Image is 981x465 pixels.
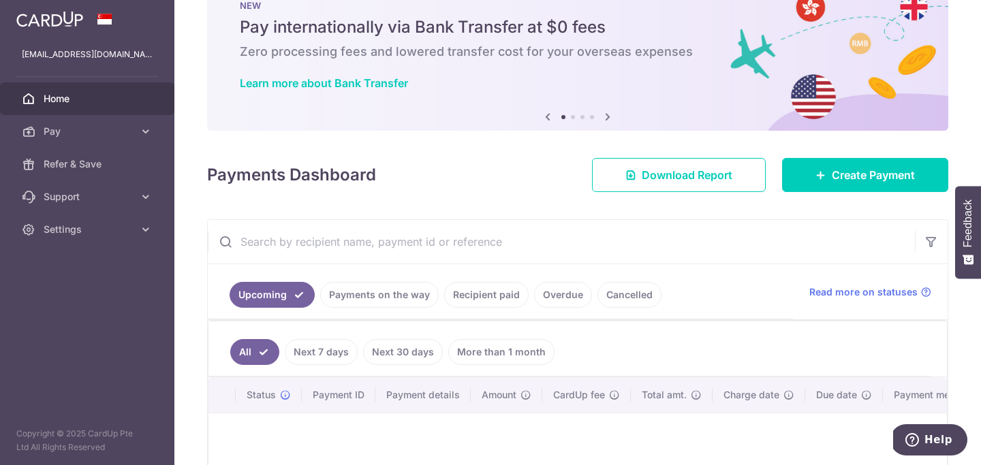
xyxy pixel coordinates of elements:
a: Create Payment [782,158,948,192]
iframe: Opens a widget where you can find more information [893,424,967,458]
a: Upcoming [230,282,315,308]
span: Feedback [962,199,974,247]
h4: Payments Dashboard [207,163,376,187]
span: Settings [44,223,134,236]
span: Create Payment [832,167,915,183]
img: CardUp [16,11,83,27]
span: Refer & Save [44,157,134,171]
span: Home [44,92,134,106]
input: Search by recipient name, payment id or reference [208,220,915,263]
span: Read more on statuses [809,285,918,299]
span: Pay [44,125,134,138]
span: Due date [816,388,857,402]
span: Support [44,190,134,204]
a: Next 7 days [285,339,358,365]
a: Payments on the way [320,282,439,308]
span: Total amt. [642,388,687,402]
a: More than 1 month [448,339,555,365]
a: Download Report [592,158,766,192]
span: Status [247,388,276,402]
p: [EMAIL_ADDRESS][DOMAIN_NAME] [22,48,153,61]
h6: Zero processing fees and lowered transfer cost for your overseas expenses [240,44,916,60]
a: Recipient paid [444,282,529,308]
button: Feedback - Show survey [955,186,981,278]
a: All [230,339,279,365]
h5: Pay internationally via Bank Transfer at $0 fees [240,16,916,38]
span: CardUp fee [553,388,605,402]
span: Download Report [642,167,732,183]
span: Charge date [723,388,779,402]
span: Amount [482,388,516,402]
a: Overdue [534,282,592,308]
a: Read more on statuses [809,285,931,299]
a: Learn more about Bank Transfer [240,76,408,90]
a: Cancelled [597,282,661,308]
th: Payment ID [302,377,375,413]
a: Next 30 days [363,339,443,365]
th: Payment details [375,377,471,413]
